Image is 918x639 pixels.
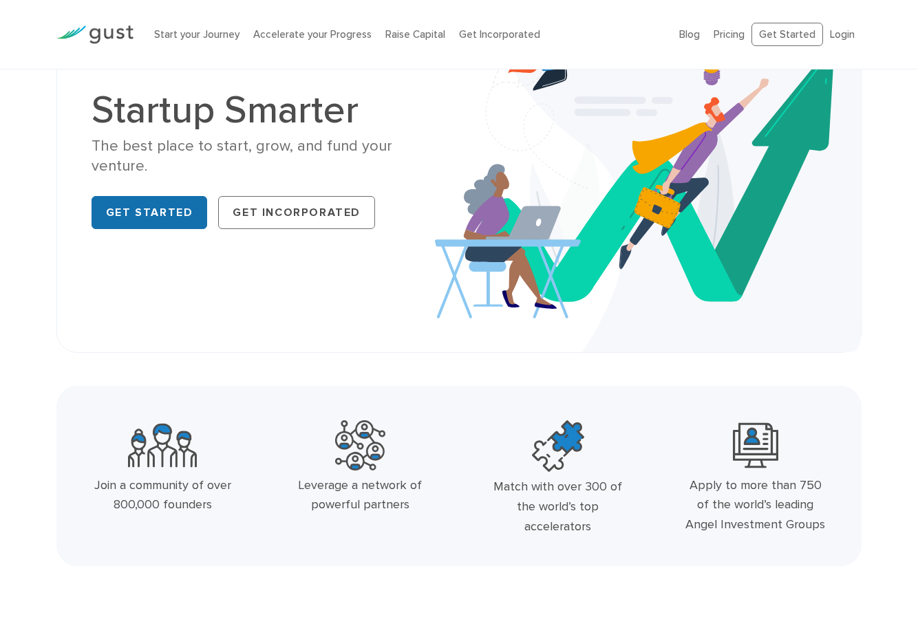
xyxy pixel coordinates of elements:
img: Leading Angel Investment [733,420,778,470]
a: Start your Journey [154,28,239,41]
a: Login [830,28,855,41]
img: Powerful Partners [335,420,385,470]
div: The best place to start, grow, and fund your venture. [92,136,449,177]
a: Get Incorporated [218,196,375,229]
img: Gust Logo [56,25,134,44]
div: Match with over 300 of the world’s top accelerators [487,477,629,537]
a: Accelerate your Progress [253,28,372,41]
div: Leverage a network of powerful partners [290,476,431,516]
a: Get Incorporated [459,28,540,41]
a: Raise Capital [385,28,445,41]
div: Apply to more than 750 of the world’s leading Angel Investment Groups [685,476,826,535]
img: Community Founders [128,420,197,470]
a: Get Started [751,23,823,47]
a: Get Started [92,196,208,229]
h1: Startup Smarter [92,91,449,129]
img: Top Accelerators [532,420,584,473]
a: Blog [679,28,700,41]
div: Join a community of over 800,000 founders [92,476,233,516]
a: Pricing [714,28,745,41]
